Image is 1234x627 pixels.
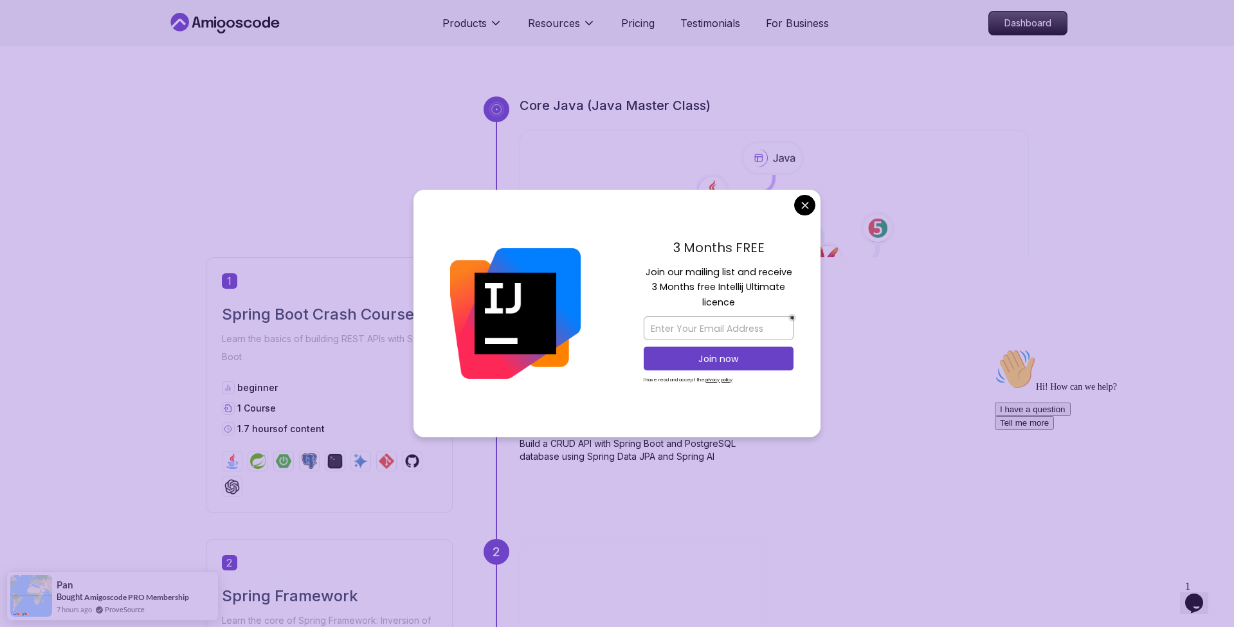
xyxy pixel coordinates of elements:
[222,304,437,325] h2: Spring Boot Crash Course
[57,592,83,602] span: Bought
[442,15,502,41] button: Products
[222,273,237,289] span: 1
[621,15,655,31] a: Pricing
[237,423,325,435] p: 1.7 hours of content
[57,579,73,590] span: Pan
[990,343,1221,569] iframe: chat widget
[404,453,420,469] img: github logo
[353,453,368,469] img: ai logo
[105,604,145,615] a: ProveSource
[989,12,1067,35] p: Dashboard
[224,479,240,495] img: chatgpt logo
[10,575,52,617] img: provesource social proof notification image
[520,96,1029,114] h3: Core Java (Java Master Class)
[224,453,240,469] img: java logo
[520,437,767,463] p: Build a CRUD API with Spring Boot and PostgreSQL database using Spring Data JPA and Spring AI
[1180,576,1221,614] iframe: chat widget
[84,592,189,602] a: Amigoscode PRO Membership
[237,381,278,394] p: beginner
[528,15,595,41] button: Resources
[5,5,46,46] img: :wave:
[222,330,437,366] p: Learn the basics of building REST APIs with Spring Boot
[988,11,1067,35] a: Dashboard
[222,555,237,570] span: 2
[250,453,266,469] img: spring logo
[5,59,81,73] button: I have a question
[5,39,127,48] span: Hi! How can we help?
[222,586,437,606] h2: Spring Framework
[237,403,276,413] span: 1 Course
[680,15,740,31] a: Testimonials
[379,453,394,469] img: git logo
[442,15,487,31] p: Products
[302,453,317,469] img: postgres logo
[327,453,343,469] img: terminal logo
[484,539,509,565] div: 2
[276,453,291,469] img: spring-boot logo
[57,604,92,615] span: 7 hours ago
[5,73,64,86] button: Tell me more
[528,15,580,31] p: Resources
[766,15,829,31] a: For Business
[5,5,237,86] div: 👋Hi! How can we help?I have a questionTell me more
